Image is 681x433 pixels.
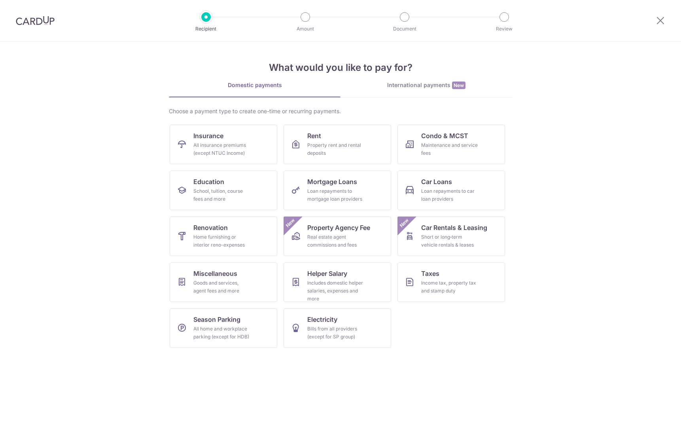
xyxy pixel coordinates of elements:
span: Miscellaneous [193,269,237,278]
span: Car Loans [421,177,452,186]
a: Helper SalaryIncludes domestic helper salaries, expenses and more [284,262,391,302]
div: Bills from all providers (except for SP group) [307,325,364,341]
a: Car Rentals & LeasingShort or long‑term vehicle rentals & leasesNew [397,216,505,256]
img: CardUp [16,16,55,25]
h4: What would you like to pay for? [169,61,512,75]
span: Rent [307,131,321,141]
div: Loan repayments to car loan providers [421,187,478,203]
div: All insurance premiums (except NTUC Income) [193,141,250,157]
div: Includes domestic helper salaries, expenses and more [307,279,364,303]
div: Domestic payments [169,81,340,89]
a: ElectricityBills from all providers (except for SP group) [284,308,391,348]
a: EducationSchool, tuition, course fees and more [170,171,277,210]
span: Education [193,177,224,186]
div: School, tuition, course fees and more [193,187,250,203]
a: Condo & MCSTMaintenance and service fees [397,125,505,164]
span: Car Rentals & Leasing [421,223,487,232]
div: Real estate agent commissions and fees [307,233,364,249]
span: Renovation [193,223,228,232]
span: Taxes [421,269,439,278]
span: Helper Salary [307,269,347,278]
span: Property Agency Fee [307,223,370,232]
div: Income tax, property tax and stamp duty [421,279,478,295]
p: Review [475,25,533,33]
div: Goods and services, agent fees and more [193,279,250,295]
div: Home furnishing or interior reno-expenses [193,233,250,249]
div: All home and workplace parking (except for HDB) [193,325,250,341]
p: Recipient [177,25,235,33]
span: Mortgage Loans [307,177,357,186]
div: International payments [340,81,512,89]
a: Season ParkingAll home and workplace parking (except for HDB) [170,308,277,348]
div: Choose a payment type to create one-time or recurring payments. [169,107,512,115]
span: Condo & MCST [421,131,468,141]
a: TaxesIncome tax, property tax and stamp duty [397,262,505,302]
div: Short or long‑term vehicle rentals & leases [421,233,478,249]
a: MiscellaneousGoods and services, agent fees and more [170,262,277,302]
a: Car LoansLoan repayments to car loan providers [397,171,505,210]
div: Loan repayments to mortgage loan providers [307,187,364,203]
span: Electricity [307,315,337,324]
span: New [452,82,465,89]
span: New [398,216,411,230]
span: Season Parking [193,315,240,324]
a: Mortgage LoansLoan repayments to mortgage loan providers [284,171,391,210]
a: Property Agency FeeReal estate agent commissions and feesNew [284,216,391,256]
p: Amount [276,25,335,33]
div: Property rent and rental deposits [307,141,364,157]
p: Document [375,25,434,33]
div: Maintenance and service fees [421,141,478,157]
span: New [284,216,297,230]
a: RenovationHome furnishing or interior reno-expenses [170,216,277,256]
a: RentProperty rent and rental deposits [284,125,391,164]
a: InsuranceAll insurance premiums (except NTUC Income) [170,125,277,164]
span: Insurance [193,131,223,141]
